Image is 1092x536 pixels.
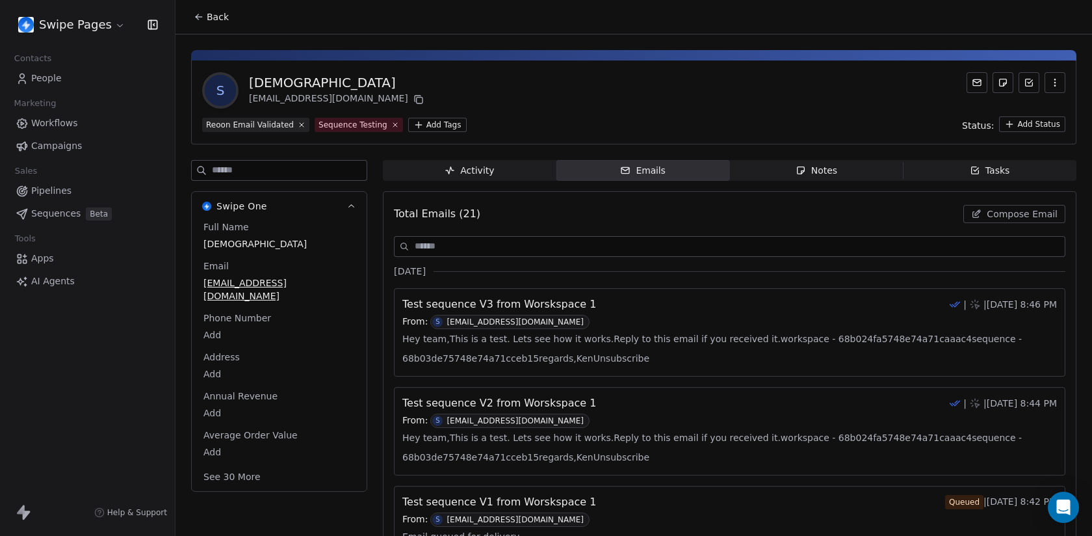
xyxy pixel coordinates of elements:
[987,208,1058,221] span: Compose Email
[318,119,387,131] div: Sequence Testing
[447,317,584,327] div: [EMAIL_ADDRESS][DOMAIN_NAME]
[201,390,280,403] span: Annual Revenue
[445,164,494,178] div: Activity
[192,192,367,221] button: Swipe OneSwipe One
[202,202,211,211] img: Swipe One
[10,113,164,134] a: Workflows
[203,328,355,342] span: Add
[18,17,34,33] img: user_01J93QE9VH11XXZQZDP4TWZEES.jpg
[201,260,231,273] span: Email
[203,446,355,459] span: Add
[447,515,584,524] div: [EMAIL_ADDRESS][DOMAIN_NAME]
[39,16,112,33] span: Swipe Pages
[10,180,164,202] a: Pipelines
[394,206,480,222] span: Total Emails (21)
[203,368,355,381] span: Add
[10,203,164,224] a: SequencesBeta
[447,416,584,425] div: [EMAIL_ADDRESS][DOMAIN_NAME]
[9,229,41,248] span: Tools
[31,252,54,265] span: Apps
[31,72,62,85] span: People
[249,92,426,107] div: [EMAIL_ADDRESS][DOMAIN_NAME]
[216,200,267,213] span: Swipe One
[1048,492,1079,523] div: Open Intercom Messenger
[31,184,71,198] span: Pipelines
[408,118,467,132] button: Add Tags
[10,248,164,269] a: Apps
[8,94,62,113] span: Marketing
[402,315,428,329] span: From:
[963,205,1065,223] button: Compose Email
[192,221,367,491] div: Swipe OneSwipe One
[107,507,167,518] span: Help & Support
[402,297,596,312] span: Test sequence V3 from Worskspace 1
[949,397,1057,410] div: | | [DATE] 8:44 PM
[945,495,1057,509] span: | [DATE] 8:42 PM
[970,164,1010,178] div: Tasks
[16,14,128,36] button: Swipe Pages
[205,75,236,106] span: S
[402,395,596,411] span: Test sequence V2 from Worskspace 1
[402,329,1057,368] span: Hey team,This is a test. Lets see how it works.Reply to this email if you received it.workspace -...
[207,10,229,23] span: Back
[201,429,300,442] span: Average Order Value
[949,298,1057,311] div: | | [DATE] 8:46 PM
[402,428,1057,467] span: Hey team,This is a test. Lets see how it works.Reply to this email if you received it.workspace -...
[31,116,78,130] span: Workflows
[31,207,81,221] span: Sequences
[206,119,294,131] div: Reoon Email Validated
[203,407,355,420] span: Add
[999,116,1065,132] button: Add Status
[435,317,439,327] div: S
[31,139,82,153] span: Campaigns
[10,135,164,157] a: Campaigns
[402,513,428,527] span: From:
[203,237,355,250] span: [DEMOGRAPHIC_DATA]
[435,515,439,525] div: S
[249,74,426,92] div: [DEMOGRAPHIC_DATA]
[962,119,994,132] span: Status:
[86,208,112,221] span: Beta
[203,276,355,302] span: [EMAIL_ADDRESS][DOMAIN_NAME]
[94,507,167,518] a: Help & Support
[402,414,428,428] span: From:
[435,416,439,426] div: S
[201,351,242,364] span: Address
[10,68,164,89] a: People
[31,275,75,288] span: AI Agents
[10,271,164,292] a: AI Agents
[402,494,596,510] span: Test sequence V1 from Worskspace 1
[201,221,252,234] span: Full Name
[196,465,268,489] button: See 30 More
[949,496,980,509] div: Queued
[9,161,43,181] span: Sales
[186,5,237,29] button: Back
[394,265,426,278] span: [DATE]
[8,49,57,68] span: Contacts
[796,164,837,178] div: Notes
[201,312,274,325] span: Phone Number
